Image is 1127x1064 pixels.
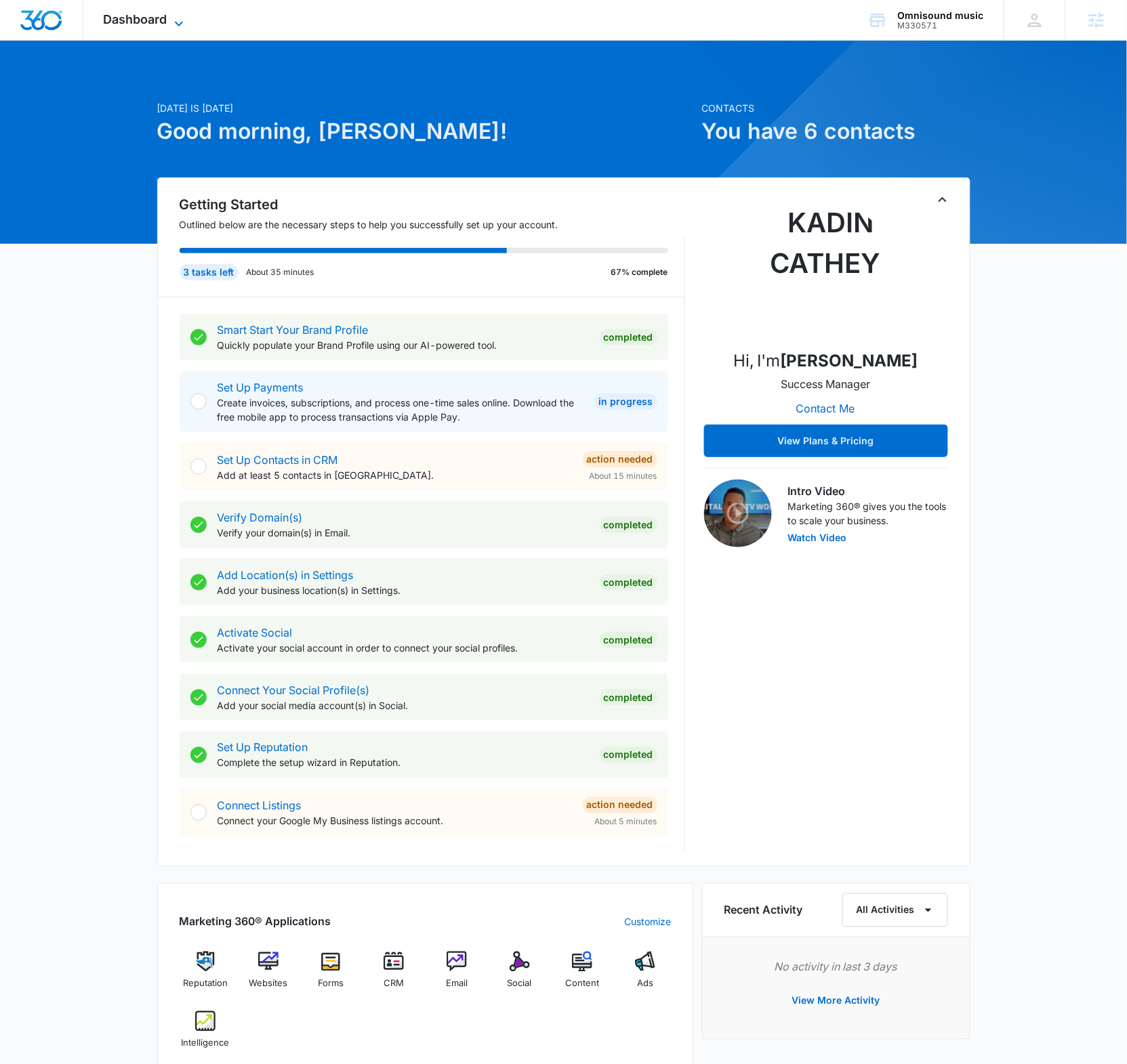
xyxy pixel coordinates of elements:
[218,468,572,482] p: Add at least 5 contacts in [GEOGRAPHIC_DATA].
[611,266,668,278] p: 67% complete
[702,101,970,115] p: Contacts
[218,526,589,540] p: Verify your domain(s) in Email.
[779,985,894,1017] button: View More Activity
[704,480,772,547] img: Intro Video
[218,511,303,524] a: Verify Domain(s)
[600,689,657,706] div: Completed
[898,21,984,30] div: account id
[183,977,228,991] span: Reputation
[104,12,167,26] span: Dashboard
[556,952,609,1000] a: Content
[218,396,584,424] p: Create invoices, subscriptions, and process one-time sales online. Download the free mobile app t...
[218,626,293,639] a: Activate Social
[242,952,294,1000] a: Websites
[600,517,657,533] div: Completed
[180,914,331,930] h2: Marketing 360® Applications
[637,977,653,991] span: Ads
[935,192,951,208] button: Toggle Collapse
[625,915,672,929] a: Customize
[446,977,468,991] span: Email
[724,959,948,975] p: No activity in last 3 days
[783,392,869,425] button: Contact Me
[180,264,239,280] div: 3 tasks left
[898,10,984,21] div: account name
[218,814,572,828] p: Connect your Google My Business listings account.
[247,266,314,278] p: About 35 minutes
[600,747,657,763] div: Completed
[590,470,657,482] span: About 15 minutes
[218,381,304,394] a: Set Up Payments
[704,425,948,457] button: View Plans & Pricing
[702,115,970,148] h1: You have 6 contacts
[724,902,803,918] h6: Recent Activity
[583,451,657,467] div: Action Needed
[305,952,357,1000] a: Forms
[180,952,232,1000] a: Reputation
[384,977,404,991] span: CRM
[842,893,948,927] button: All Activities
[595,816,657,828] span: About 5 minutes
[565,977,599,991] span: Content
[218,641,589,655] p: Activate your social account in order to connect your social profiles.
[600,329,657,345] div: Completed
[180,217,685,232] p: Outlined below are the necessary steps to help you successfully set up your account.
[218,698,589,712] p: Add your social media account(s) in Social.
[595,393,657,410] div: In Progress
[788,499,948,528] p: Marketing 360® gives you the tools to scale your business.
[218,683,370,697] a: Connect Your Social Profile(s)
[249,977,287,991] span: Websites
[218,583,589,597] p: Add your business location(s) in Settings.
[600,632,657,648] div: Completed
[600,574,657,591] div: Completed
[218,453,338,467] a: Set Up Contacts in CRM
[181,1037,229,1050] span: Intelligence
[218,799,302,813] a: Connect Listings
[157,115,694,148] h1: Good morning, [PERSON_NAME]!
[431,952,483,1000] a: Email
[318,977,344,991] span: Forms
[218,756,589,770] p: Complete the setup wizard in Reputation.
[619,952,672,1000] a: Ads
[218,323,369,337] a: Smart Start Your Brand Profile
[180,1011,232,1060] a: Intelligence
[788,533,847,542] button: Watch Video
[781,376,871,392] p: Success Manager
[218,568,354,582] a: Add Location(s) in Settings
[218,741,308,754] a: Set Up Reputation
[788,483,948,499] h3: Intro Video
[180,194,685,215] h2: Getting Started
[583,797,657,813] div: Action Needed
[781,351,918,370] strong: [PERSON_NAME]
[218,338,589,352] p: Quickly populate your Brand Profile using our AI-powered tool.
[758,203,894,338] img: Kadin Cathey
[368,952,420,1000] a: CRM
[508,977,532,991] span: Social
[733,349,918,373] p: Hi, I'm
[493,952,546,1000] a: Social
[157,101,694,115] p: [DATE] is [DATE]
